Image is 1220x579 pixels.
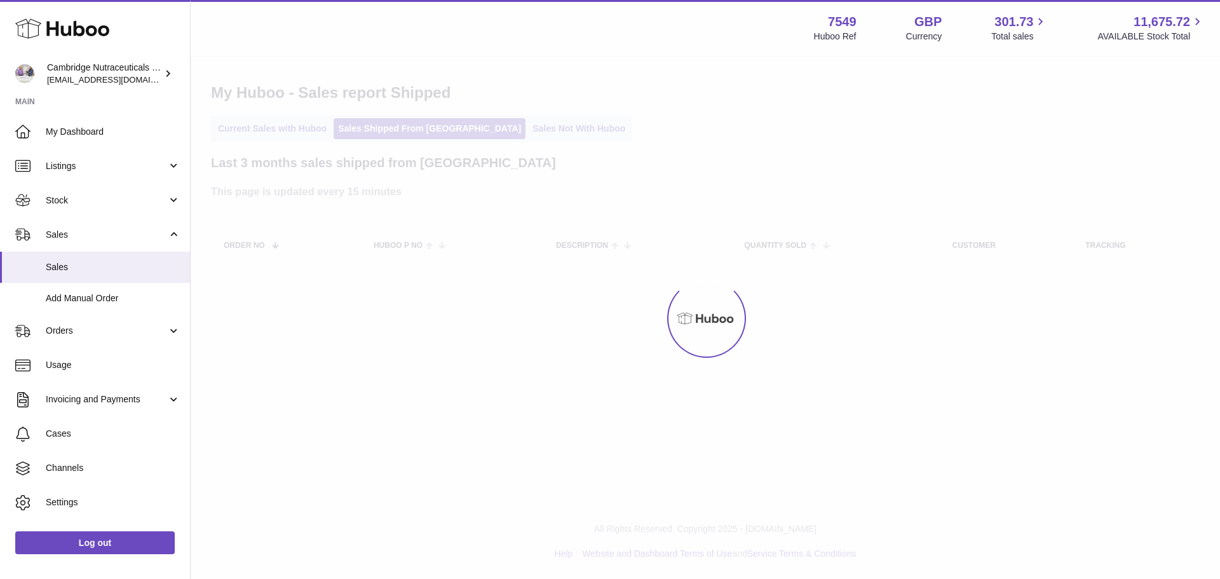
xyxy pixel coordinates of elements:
span: Total sales [991,31,1048,43]
span: Sales [46,229,167,241]
strong: GBP [914,13,942,31]
span: Stock [46,194,167,207]
span: Listings [46,160,167,172]
a: Log out [15,531,175,554]
span: Channels [46,462,180,474]
img: internalAdmin-7549@internal.huboo.com [15,64,34,83]
span: Settings [46,496,180,508]
span: Cases [46,428,180,440]
div: Huboo Ref [814,31,857,43]
span: 301.73 [994,13,1033,31]
span: Usage [46,359,180,371]
div: Currency [906,31,942,43]
a: 301.73 Total sales [991,13,1048,43]
span: Orders [46,325,167,337]
span: [EMAIL_ADDRESS][DOMAIN_NAME] [47,74,187,85]
strong: 7549 [828,13,857,31]
span: AVAILABLE Stock Total [1097,31,1205,43]
span: 11,675.72 [1134,13,1190,31]
a: 11,675.72 AVAILABLE Stock Total [1097,13,1205,43]
div: Cambridge Nutraceuticals Ltd [47,62,161,86]
span: My Dashboard [46,126,180,138]
span: Add Manual Order [46,292,180,304]
span: Sales [46,261,180,273]
span: Invoicing and Payments [46,393,167,405]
